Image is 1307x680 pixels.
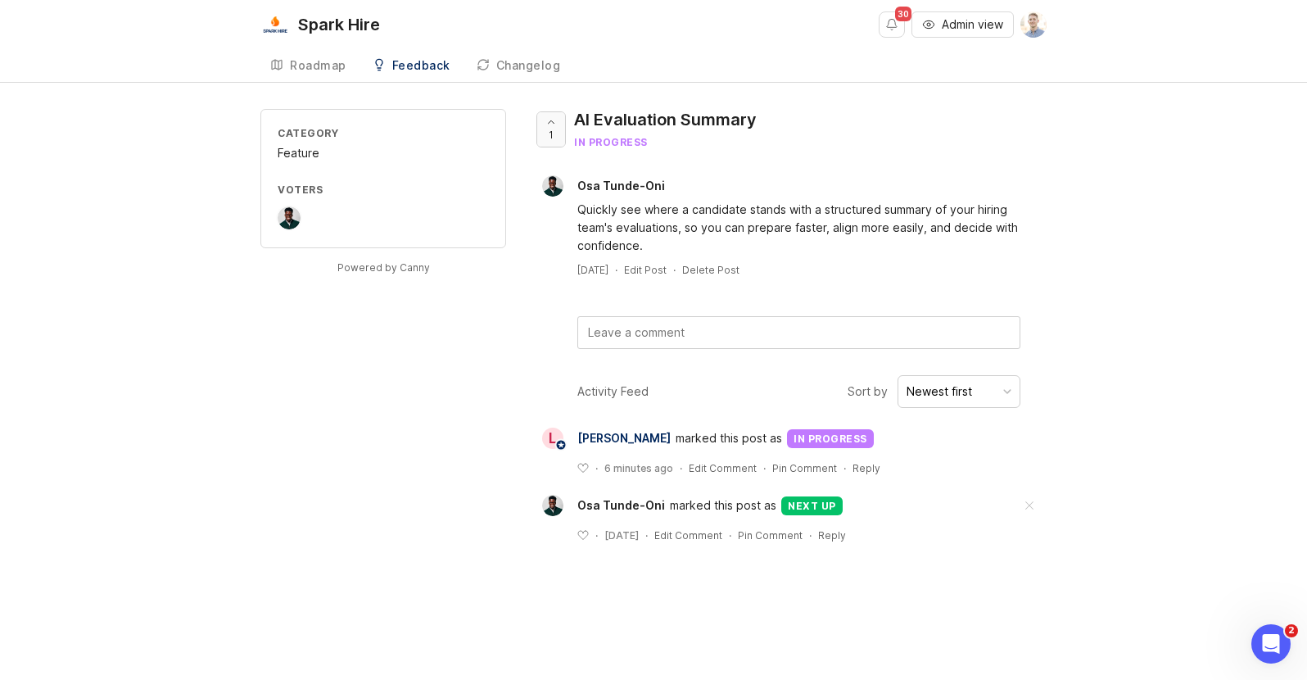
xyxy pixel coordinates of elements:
[624,263,667,277] div: Edit Post
[604,461,673,475] span: 6 minutes ago
[604,529,639,542] time: [DATE]
[577,263,608,277] a: [DATE]
[848,383,888,401] span: Sort by
[1020,11,1047,38] img: Josh Tolan
[542,175,563,197] img: Osa Tunde-Oni
[577,201,1020,255] div: Quickly see where a candidate stands with a structured summary of your hiring team's evaluations,...
[595,461,598,475] div: ·
[843,461,846,475] div: ·
[532,175,678,197] a: Osa Tunde-OniOsa Tunde-Oni
[911,11,1014,38] button: Admin view
[542,495,563,516] img: Osa Tunde-Oni
[536,111,566,147] button: 1
[574,108,757,131] div: AI Evaluation Summary
[260,10,290,39] img: Spark Hire logo
[895,7,911,21] span: 30
[555,439,568,451] img: member badge
[781,496,843,515] div: next up
[577,383,649,401] div: Activity Feed
[278,206,301,229] img: Osa Tunde-Oni
[335,258,432,277] a: Powered by Canny
[574,135,757,149] div: in progress
[392,60,450,71] div: Feedback
[676,429,782,447] span: marked this post as
[787,429,874,448] div: in progress
[298,16,380,33] div: Spark Hire
[467,49,571,83] a: Changelog
[852,461,880,475] div: Reply
[818,528,846,542] div: Reply
[763,461,766,475] div: ·
[577,496,665,515] span: Osa Tunde-Oni
[577,264,608,276] time: [DATE]
[1285,624,1298,637] span: 2
[673,263,676,277] div: ·
[278,126,489,140] div: Category
[738,528,803,542] div: Pin Comment
[670,496,776,515] span: marked this post as
[278,144,489,162] div: Feature
[549,128,554,142] span: 1
[1251,624,1291,664] iframe: Intercom live chat
[615,263,617,277] div: ·
[290,60,346,71] div: Roadmap
[595,528,598,542] div: ·
[577,429,671,447] span: [PERSON_NAME]
[645,528,648,542] div: ·
[729,528,731,542] div: ·
[772,461,837,475] div: Pin Comment
[577,179,665,193] span: Osa Tunde-Oni
[496,60,561,71] div: Changelog
[260,49,356,83] a: Roadmap
[278,183,489,197] div: Voters
[532,428,676,449] a: L[PERSON_NAME]
[689,461,757,475] div: Edit Comment
[942,16,1003,33] span: Admin view
[879,11,905,38] button: Notifications
[680,461,682,475] div: ·
[542,428,563,449] div: L
[682,263,739,277] div: Delete Post
[363,49,460,83] a: Feedback
[907,383,972,401] div: Newest first
[809,528,812,542] div: ·
[532,495,670,516] a: Osa Tunde-OniOsa Tunde-Oni
[654,528,722,542] div: Edit Comment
